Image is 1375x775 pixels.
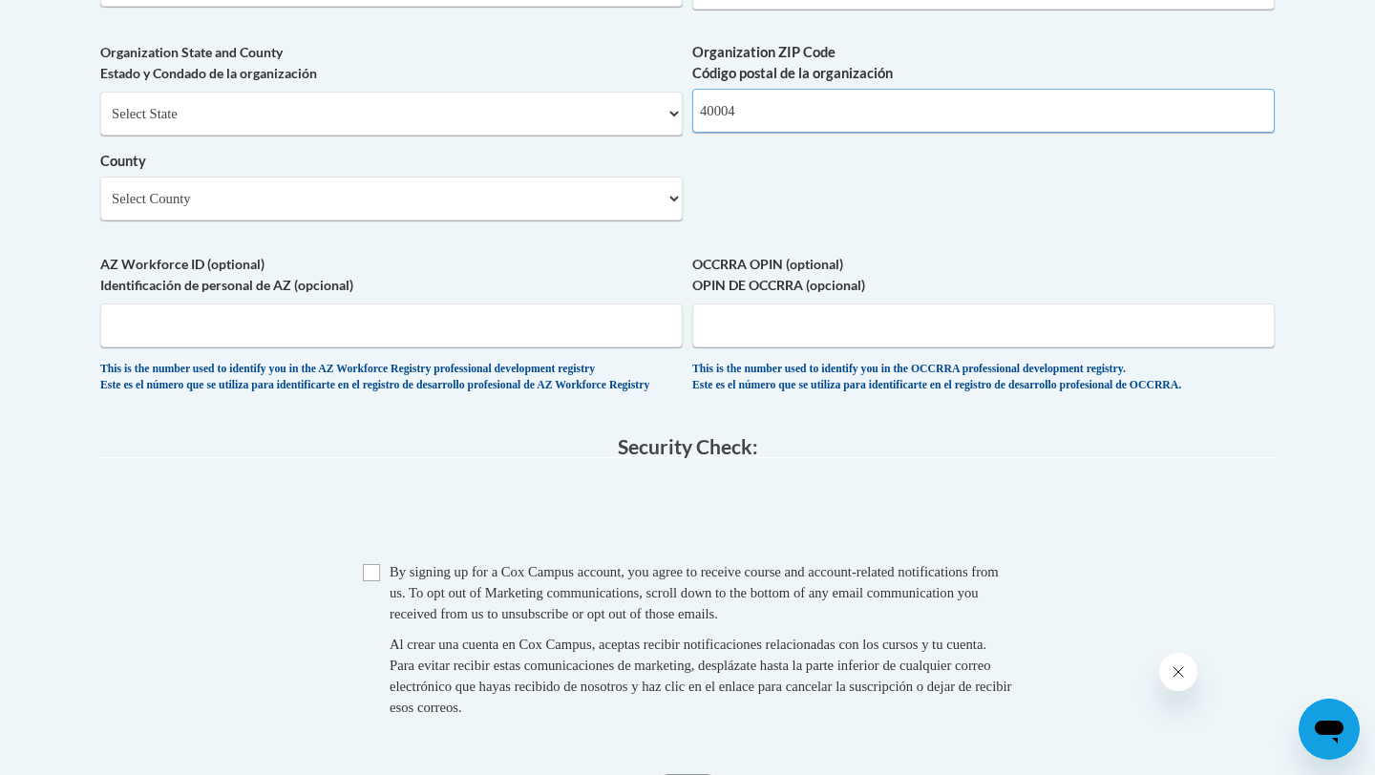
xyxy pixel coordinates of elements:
span: Hi. How can we help? [11,13,155,29]
label: Organization ZIP Code Código postal de la organización [692,42,1275,84]
input: Metadata input [692,89,1275,133]
iframe: reCAPTCHA [542,477,833,552]
div: This is the number used to identify you in the AZ Workforce Registry professional development reg... [100,362,683,393]
span: By signing up for a Cox Campus account, you agree to receive course and account-related notificat... [390,564,999,621]
label: Organization State and County Estado y Condado de la organización [100,42,683,84]
span: Security Check: [618,434,758,458]
div: This is the number used to identify you in the OCCRRA professional development registry. Este es ... [692,362,1275,393]
label: OCCRRA OPIN (optional) OPIN DE OCCRRA (opcional) [692,254,1275,296]
iframe: Close message [1159,653,1197,691]
label: County [100,151,683,172]
span: Al crear una cuenta en Cox Campus, aceptas recibir notificaciones relacionadas con los cursos y t... [390,637,1011,715]
iframe: Button to launch messaging window [1299,699,1360,760]
label: AZ Workforce ID (optional) Identificación de personal de AZ (opcional) [100,254,683,296]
